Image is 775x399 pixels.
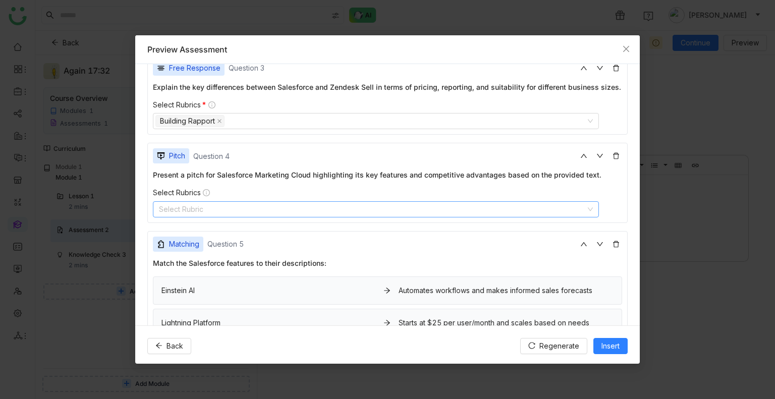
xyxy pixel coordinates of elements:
button: Close [613,35,640,63]
nz-select-item: Building Rapport [155,115,225,127]
div: Present a pitch for Salesforce Marketing Cloud highlighting its key features and competitive adva... [153,169,622,180]
div: Matching [169,239,199,250]
span: Back [167,340,183,352]
span: Insert [601,340,620,352]
div: Building Rapport [160,116,215,127]
div: Select Rubrics [153,188,622,197]
div: Explain the key differences between Salesforce and Zendesk Sell in terms of pricing, reporting, a... [153,82,622,92]
div: Question 5 [207,240,244,249]
button: Back [147,338,191,354]
div: Pitch [169,150,185,161]
span: Regenerate [539,340,579,352]
div: Free Response [169,63,220,74]
button: Regenerate [520,338,587,354]
div: Preview Assessment [147,43,628,55]
div: Einstein AI [161,285,375,296]
div: Lightning Platform [161,317,375,328]
div: Select Rubrics [153,100,622,109]
div: Automates workflows and makes informed sales forecasts [399,285,614,296]
div: Starts at $25 per user/month and scales based on needs [399,317,614,328]
img: question-icon [157,64,165,72]
button: Insert [593,338,628,354]
div: Match the Salesforce features to their descriptions: [153,258,622,268]
div: Question 4 [193,152,230,161]
img: question-icon [157,152,165,160]
div: Question 3 [229,64,264,73]
img: question-icon [157,240,165,248]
